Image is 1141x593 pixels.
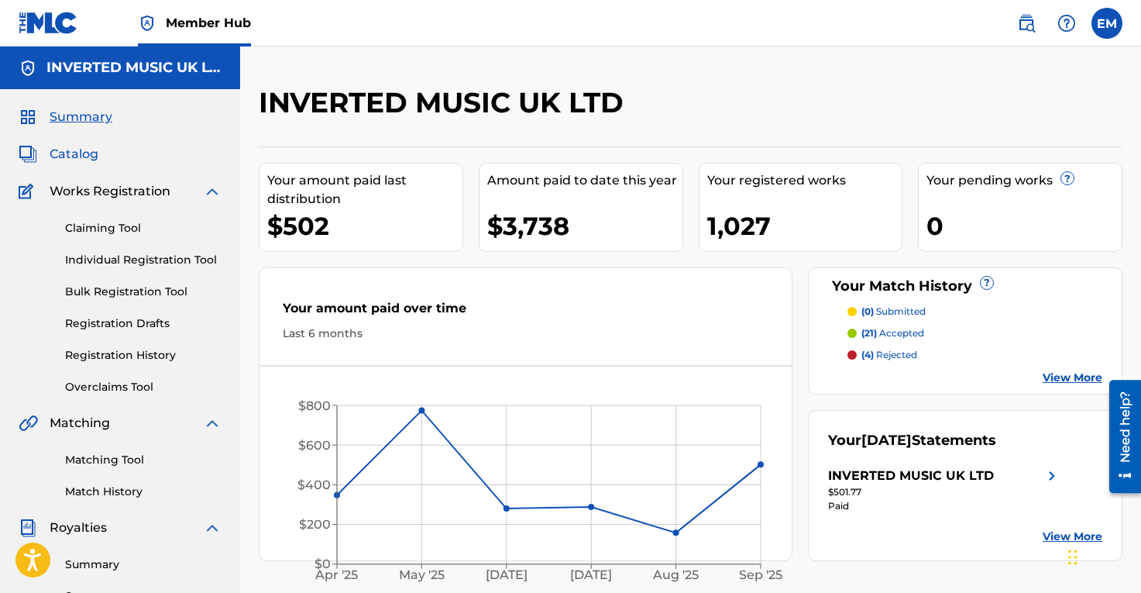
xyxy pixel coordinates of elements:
a: CatalogCatalog [19,145,98,164]
span: Works Registration [50,182,170,201]
a: (4) rejected [847,348,1102,362]
a: Public Search [1011,8,1042,39]
span: (21) [861,327,877,339]
p: submitted [861,305,926,319]
a: Matching Tool [65,452,222,468]
h5: INVERTED MUSIC UK LTD [46,59,222,77]
a: (0) submitted [847,305,1102,319]
div: $501.77 [828,485,1061,499]
a: View More [1043,529,1102,545]
tspan: [DATE] [486,567,528,582]
a: View More [1043,370,1102,386]
iframe: Resource Center [1098,374,1141,499]
img: Catalog [19,145,37,164]
span: Member Hub [166,14,251,32]
div: Your pending works [926,171,1122,190]
a: Overclaims Tool [65,379,222,395]
img: Summary [19,108,37,126]
div: User Menu [1091,8,1122,39]
iframe: Chat Widget [1064,519,1141,593]
img: MLC Logo [19,12,78,34]
a: Match History [65,484,222,500]
img: expand [203,414,222,433]
div: Your amount paid last distribution [267,171,462,209]
span: ? [1061,172,1074,184]
img: help [1057,14,1076,33]
span: (4) [861,349,874,360]
tspan: Aug '25 [652,567,699,582]
span: Catalog [50,145,98,164]
span: Summary [50,108,112,126]
span: Matching [50,414,110,433]
a: Summary [65,557,222,573]
span: Royalties [50,519,107,537]
img: expand [203,519,222,537]
div: 0 [926,209,1122,243]
div: $502 [267,209,462,243]
tspan: Sep '25 [739,567,782,582]
div: $3,738 [487,209,682,243]
div: Your amount paid over time [283,299,768,326]
div: Your Statements [828,430,996,451]
div: Drag [1068,534,1077,581]
span: [DATE] [861,432,912,449]
img: Top Rightsholder [138,14,156,33]
tspan: $800 [298,398,331,413]
img: Works Registration [19,182,39,201]
a: Bulk Registration Tool [65,284,222,300]
a: INVERTED MUSIC UK LTDright chevron icon$501.77Paid [828,467,1061,513]
a: Claiming Tool [65,220,222,236]
tspan: $0 [314,557,331,571]
tspan: [DATE] [570,567,612,582]
span: ? [981,277,993,289]
p: rejected [861,348,917,362]
div: 1,027 [707,209,902,243]
a: Individual Registration Tool [65,252,222,268]
img: search [1017,14,1036,33]
tspan: $600 [298,438,331,453]
span: (0) [861,305,874,317]
img: expand [203,182,222,201]
h2: INVERTED MUSIC UK LTD [259,85,631,120]
img: Matching [19,414,38,433]
tspan: May '25 [399,567,445,582]
div: Amount paid to date this year [487,171,682,190]
div: Help [1051,8,1082,39]
img: right chevron icon [1043,467,1061,485]
p: accepted [861,326,924,340]
a: (21) accepted [847,326,1102,340]
a: SummarySummary [19,108,112,126]
a: Registration History [65,347,222,364]
a: Registration Drafts [65,315,222,332]
tspan: Apr '25 [315,567,359,582]
div: Last 6 months [283,326,768,342]
tspan: $400 [297,478,331,492]
div: Your Match History [828,276,1102,297]
img: Royalties [19,519,37,537]
img: Accounts [19,59,37,78]
div: Paid [828,499,1061,513]
div: Your registered works [707,171,902,190]
tspan: $200 [299,517,331,532]
div: INVERTED MUSIC UK LTD [828,467,994,485]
